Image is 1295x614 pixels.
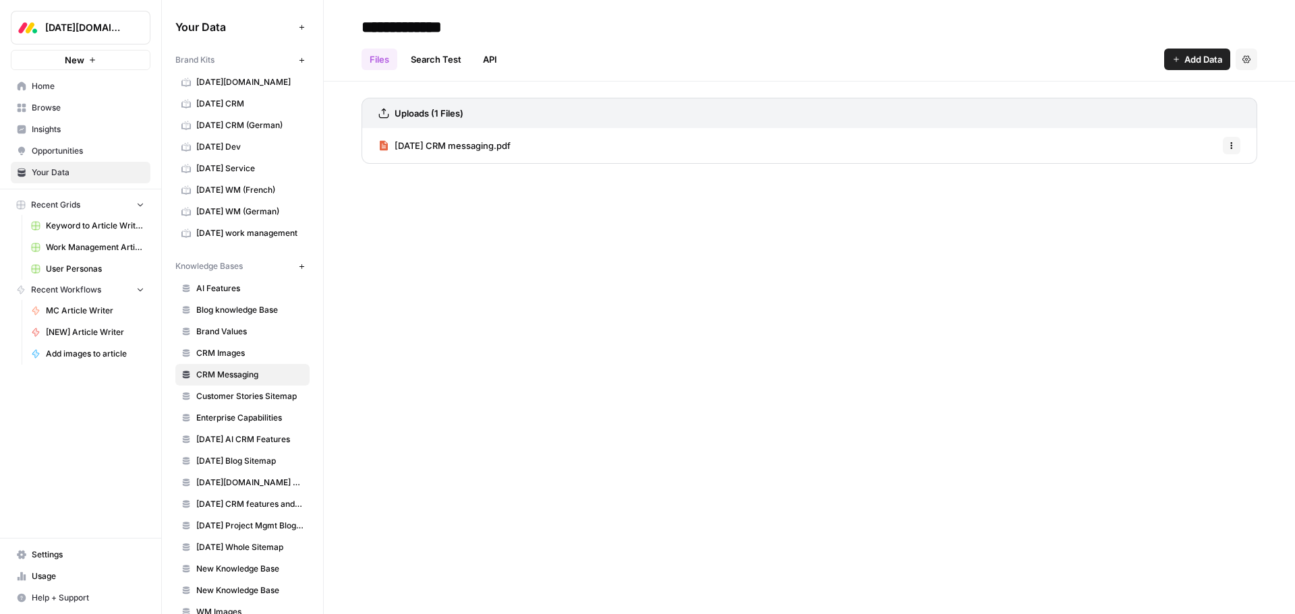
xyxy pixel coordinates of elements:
[175,515,310,536] a: [DATE] Project Mgmt Blog Sitemap
[32,102,144,114] span: Browse
[175,429,310,450] a: [DATE] AI CRM Features
[196,282,304,295] span: AI Features
[11,587,150,609] button: Help + Support
[11,75,150,97] a: Home
[32,549,144,561] span: Settings
[11,195,150,215] button: Recent Grids
[1184,53,1222,66] span: Add Data
[175,321,310,342] a: Brand Values
[196,390,304,402] span: Customer Stories Sitemap
[32,80,144,92] span: Home
[196,541,304,553] span: [DATE] Whole Sitemap
[46,241,144,253] span: Work Management Article Grid
[196,412,304,424] span: Enterprise Capabilities
[196,520,304,532] span: [DATE] Project Mgmt Blog Sitemap
[16,16,40,40] img: Monday.com Logo
[46,305,144,317] span: MC Article Writer
[11,280,150,300] button: Recent Workflows
[32,123,144,135] span: Insights
[175,115,310,136] a: [DATE] CRM (German)
[395,139,511,152] span: [DATE] CRM messaging.pdf
[196,477,304,489] span: [DATE][DOMAIN_NAME] AI offering
[31,284,101,296] span: Recent Workflows
[196,369,304,381] span: CRM Messaging
[175,260,243,272] span: Knowledge Bases
[196,184,304,196] span: [DATE] WM (French)
[175,407,310,429] a: Enterprise Capabilities
[175,54,214,66] span: Brand Kits
[196,433,304,446] span: [DATE] AI CRM Features
[175,580,310,601] a: New Knowledge Base
[175,558,310,580] a: New Knowledge Base
[32,570,144,582] span: Usage
[196,304,304,316] span: Blog knowledge Base
[175,299,310,321] a: Blog knowledge Base
[175,364,310,386] a: CRM Messaging
[175,450,310,472] a: [DATE] Blog Sitemap
[362,49,397,70] a: Files
[196,141,304,153] span: [DATE] Dev
[25,343,150,365] a: Add images to article
[46,348,144,360] span: Add images to article
[11,119,150,140] a: Insights
[395,106,463,120] h3: Uploads (1 Files)
[475,49,505,70] a: API
[403,49,469,70] a: Search Test
[175,93,310,115] a: [DATE] CRM
[175,222,310,244] a: [DATE] work management
[175,342,310,364] a: CRM Images
[11,162,150,183] a: Your Data
[11,140,150,162] a: Opportunities
[45,21,127,34] span: [DATE][DOMAIN_NAME]
[196,76,304,88] span: [DATE][DOMAIN_NAME]
[46,263,144,275] span: User Personas
[32,166,144,179] span: Your Data
[196,119,304,131] span: [DATE] CRM (German)
[46,220,144,232] span: Keyword to Article Writer Grid
[196,326,304,338] span: Brand Values
[196,347,304,359] span: CRM Images
[65,53,84,67] span: New
[11,11,150,44] button: Workspace: Monday.com
[25,300,150,321] a: MC Article Writer
[11,565,150,587] a: Usage
[175,386,310,407] a: Customer Stories Sitemap
[1164,49,1230,70] button: Add Data
[175,278,310,299] a: AI Features
[196,498,304,510] span: [DATE] CRM features and use cases
[32,592,144,604] span: Help + Support
[175,536,310,558] a: [DATE] Whole Sitemap
[11,50,150,70] button: New
[11,97,150,119] a: Browse
[46,326,144,338] span: [NEW] Article Writer
[175,472,310,493] a: [DATE][DOMAIN_NAME] AI offering
[175,136,310,158] a: [DATE] Dev
[196,227,304,239] span: [DATE] work management
[196,98,304,110] span: [DATE] CRM
[25,237,150,258] a: Work Management Article Grid
[175,158,310,179] a: [DATE] Service
[378,128,511,163] a: [DATE] CRM messaging.pdf
[32,145,144,157] span: Opportunities
[25,258,150,280] a: User Personas
[196,455,304,467] span: [DATE] Blog Sitemap
[175,179,310,201] a: [DATE] WM (French)
[175,493,310,515] a: [DATE] CRM features and use cases
[196,563,304,575] span: New Knowledge Base
[196,584,304,596] span: New Knowledge Base
[196,162,304,175] span: [DATE] Service
[378,98,463,128] a: Uploads (1 Files)
[196,206,304,218] span: [DATE] WM (German)
[25,215,150,237] a: Keyword to Article Writer Grid
[175,201,310,222] a: [DATE] WM (German)
[175,71,310,93] a: [DATE][DOMAIN_NAME]
[11,544,150,565] a: Settings
[25,321,150,343] a: [NEW] Article Writer
[31,199,80,211] span: Recent Grids
[175,19,293,35] span: Your Data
